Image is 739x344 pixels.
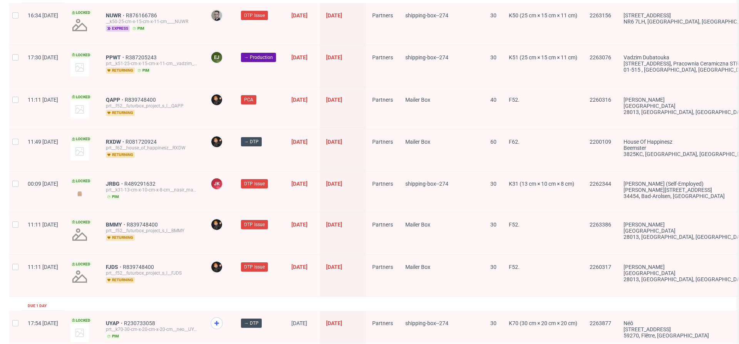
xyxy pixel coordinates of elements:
a: R876166786 [126,12,159,18]
span: [DATE] [291,222,308,228]
a: R839748400 [123,264,155,270]
span: DTP Issue [244,263,265,270]
span: pim [106,194,120,200]
a: R081720924 [125,139,158,145]
span: Locked [70,94,92,100]
span: shipping-box--274 [405,54,448,60]
span: [DATE] [326,222,342,228]
img: Krystian Gaza [211,10,222,21]
a: UYAP [106,320,124,326]
span: shipping-box--274 [405,181,448,187]
span: PCA [244,96,253,103]
span: [DATE] [326,139,342,145]
a: R489291632 [124,181,157,187]
span: DTP Issue [244,180,265,187]
span: F52. [509,222,520,228]
div: prt__f52__futurbox_project_s_l__FJDS [106,270,198,276]
a: R387205243 [125,54,158,60]
span: [DATE] [326,320,342,326]
span: 60 [490,139,497,145]
div: prt__k31-13-cm-x-10-cm-x-8-cm__nasir_mahmudov_self_employed__JRBG [106,187,198,193]
span: 2260316 [590,97,611,103]
a: R839748400 [127,222,159,228]
div: prt__f52__futurbox_project_s_l__BMMY [106,228,198,234]
span: [DATE] [291,264,308,270]
div: prt__f52__futurbox_project_s_l__QAPP [106,103,198,109]
span: → Production [244,54,273,61]
a: R839748400 [125,97,157,103]
div: __k50-25-cm-x-15-cm-x-11-cm____NUWR [106,18,198,25]
span: 00:09 [DATE] [28,181,58,187]
span: 2263076 [590,54,611,60]
span: Partners [372,12,393,18]
span: 11:49 [DATE] [28,139,58,145]
span: Mailer Box [405,264,430,270]
span: 40 [490,97,497,103]
span: 2263877 [590,320,611,326]
span: K51 (25 cm × 15 cm × 11 cm) [509,54,577,60]
span: QAPP [106,97,125,103]
span: 17:54 [DATE] [28,320,58,326]
span: 2200109 [590,139,611,145]
div: prt__k70-30-cm-x-20-cm-x-20-cm__neo__UYAP [106,326,198,332]
div: prt__f62__house_of_happinesz__RXDW [106,145,198,151]
span: 30 [490,54,497,60]
span: [DATE] [291,181,308,187]
span: → DTP [244,320,259,327]
span: 2260317 [590,264,611,270]
a: BMMY [106,222,127,228]
span: Locked [70,136,92,142]
div: prt__k51-25-cm-x-15-cm-x-11-cm__vadzim__PPWT [106,60,198,67]
a: JRBG [106,181,124,187]
span: FJDS [106,264,123,270]
span: 30 [490,12,497,18]
span: express [106,25,130,32]
span: Locked [70,219,92,225]
span: shipping-box--274 [405,320,448,326]
span: [DATE] [326,97,342,103]
span: Partners [372,97,393,103]
span: returning [106,235,135,241]
span: RXDW [106,139,125,145]
a: NUWR [106,12,126,18]
span: 11:11 [DATE] [28,97,58,103]
span: 2263156 [590,12,611,18]
div: Due 1 day [28,303,47,309]
span: pim [136,67,151,74]
span: returning [106,110,135,116]
span: Partners [372,264,393,270]
span: Partners [372,54,393,60]
span: [DATE] [291,320,307,326]
a: R230733058 [124,320,157,326]
span: F52. [509,97,520,103]
span: Locked [70,317,92,324]
span: 2262344 [590,181,611,187]
span: shipping-box--274 [405,12,448,18]
img: Dominik Grosicki [211,219,222,230]
span: Partners [372,222,393,228]
span: 30 [490,320,497,326]
img: no_design.png [70,16,89,34]
span: [DATE] [326,181,342,187]
span: F62. [509,139,520,145]
span: 2263386 [590,222,611,228]
span: [DATE] [326,12,342,18]
span: [DATE] [291,139,308,145]
a: PPWT [106,54,125,60]
span: Partners [372,139,393,145]
span: DTP Issue [244,221,265,228]
img: version_two_editor_design.png [70,188,89,199]
span: Mailer Box [405,97,430,103]
img: Dominik Grosicki [211,136,222,147]
img: Dominik Grosicki [211,262,222,272]
img: Dominik Grosicki [211,94,222,105]
span: returning [106,67,135,74]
